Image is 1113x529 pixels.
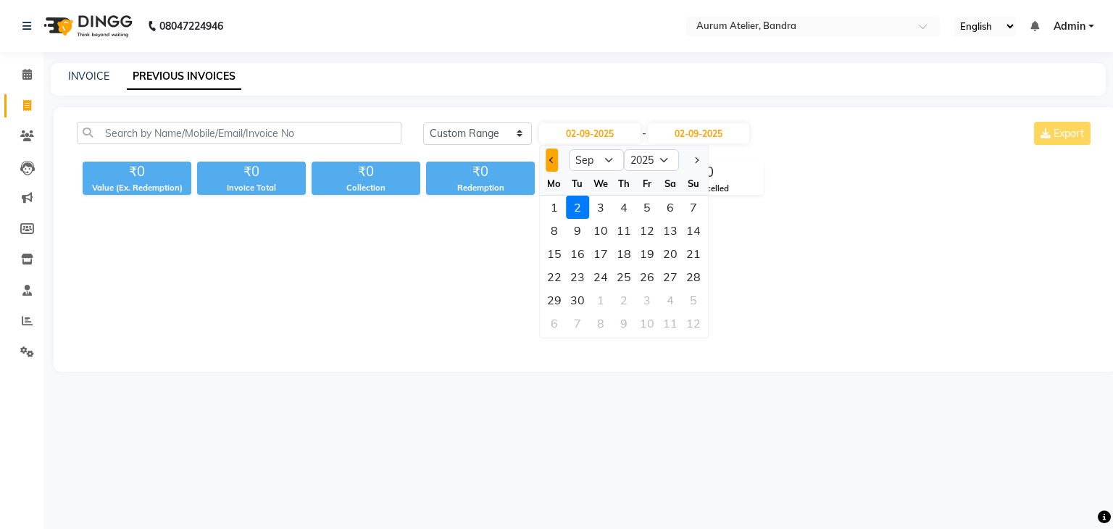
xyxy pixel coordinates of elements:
[312,162,420,182] div: ₹0
[682,312,705,335] div: 12
[612,219,635,242] div: 11
[682,288,705,312] div: Sunday, October 5, 2025
[656,162,763,183] div: 0
[635,196,659,219] div: Friday, September 5, 2025
[612,288,635,312] div: 2
[543,196,566,219] div: 1
[589,219,612,242] div: Wednesday, September 10, 2025
[635,219,659,242] div: 12
[37,6,136,46] img: logo
[682,312,705,335] div: Sunday, October 12, 2025
[566,242,589,265] div: 16
[635,242,659,265] div: 19
[612,219,635,242] div: Thursday, September 11, 2025
[659,312,682,335] div: 11
[659,288,682,312] div: Saturday, October 4, 2025
[312,182,420,194] div: Collection
[659,242,682,265] div: Saturday, September 20, 2025
[682,242,705,265] div: Sunday, September 21, 2025
[589,242,612,265] div: 17
[612,265,635,288] div: 25
[566,219,589,242] div: 9
[1054,19,1085,34] span: Admin
[83,182,191,194] div: Value (Ex. Redemption)
[197,182,306,194] div: Invoice Total
[569,149,624,171] select: Select month
[589,196,612,219] div: Wednesday, September 3, 2025
[682,242,705,265] div: 21
[566,288,589,312] div: 30
[426,182,535,194] div: Redemption
[635,288,659,312] div: Friday, October 3, 2025
[589,312,612,335] div: 8
[635,312,659,335] div: Friday, October 10, 2025
[589,196,612,219] div: 3
[589,288,612,312] div: 1
[543,312,566,335] div: 6
[659,288,682,312] div: 4
[543,288,566,312] div: 29
[612,172,635,195] div: Th
[566,265,589,288] div: Tuesday, September 23, 2025
[682,265,705,288] div: Sunday, September 28, 2025
[543,265,566,288] div: Monday, September 22, 2025
[589,172,612,195] div: We
[635,312,659,335] div: 10
[612,196,635,219] div: Thursday, September 4, 2025
[635,219,659,242] div: Friday, September 12, 2025
[197,162,306,182] div: ₹0
[659,242,682,265] div: 20
[682,288,705,312] div: 5
[642,126,646,141] span: -
[612,312,635,335] div: 9
[543,312,566,335] div: Monday, October 6, 2025
[566,288,589,312] div: Tuesday, September 30, 2025
[635,265,659,288] div: Friday, September 26, 2025
[127,64,241,90] a: PREVIOUS INVOICES
[543,288,566,312] div: Monday, September 29, 2025
[635,242,659,265] div: Friday, September 19, 2025
[682,196,705,219] div: 7
[612,312,635,335] div: Thursday, October 9, 2025
[543,172,566,195] div: Mo
[68,70,109,83] a: INVOICE
[589,242,612,265] div: Wednesday, September 17, 2025
[635,265,659,288] div: 26
[612,196,635,219] div: 4
[566,196,589,219] div: 2
[77,122,401,144] input: Search by Name/Mobile/Email/Invoice No
[589,219,612,242] div: 10
[539,123,641,143] input: Start Date
[648,123,749,143] input: End Date
[566,312,589,335] div: 7
[659,196,682,219] div: 6
[659,172,682,195] div: Sa
[589,265,612,288] div: 24
[566,242,589,265] div: Tuesday, September 16, 2025
[83,162,191,182] div: ₹0
[566,312,589,335] div: Tuesday, October 7, 2025
[543,242,566,265] div: Monday, September 15, 2025
[682,219,705,242] div: Sunday, September 14, 2025
[589,288,612,312] div: Wednesday, October 1, 2025
[690,149,702,172] button: Next month
[635,172,659,195] div: Fr
[543,219,566,242] div: 8
[682,219,705,242] div: 14
[546,149,558,172] button: Previous month
[543,265,566,288] div: 22
[635,196,659,219] div: 5
[612,242,635,265] div: Thursday, September 18, 2025
[543,196,566,219] div: Monday, September 1, 2025
[659,265,682,288] div: Saturday, September 27, 2025
[566,265,589,288] div: 23
[682,172,705,195] div: Su
[659,265,682,288] div: 27
[77,212,1093,357] span: Empty list
[612,242,635,265] div: 18
[159,6,223,46] b: 08047224946
[566,172,589,195] div: Tu
[612,288,635,312] div: Thursday, October 2, 2025
[682,265,705,288] div: 28
[659,219,682,242] div: Saturday, September 13, 2025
